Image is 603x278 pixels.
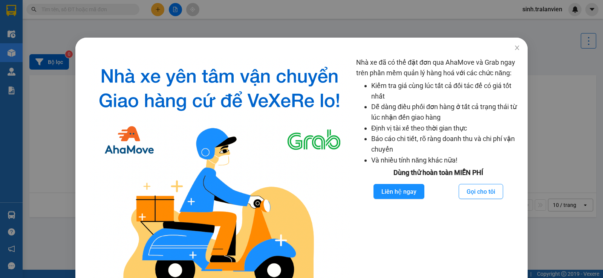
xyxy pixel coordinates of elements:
[371,123,520,134] li: Định vị tài xế theo thời gian thực
[371,134,520,155] li: Báo cáo chi tiết, rõ ràng doanh thu và chi phí vận chuyển
[459,184,503,199] button: Gọi cho tôi
[507,38,528,59] button: Close
[514,45,520,51] span: close
[371,102,520,123] li: Dễ dàng điều phối đơn hàng ở tất cả trạng thái từ lúc nhận đến giao hàng
[371,155,520,166] li: Và nhiều tính năng khác nữa!
[373,184,424,199] button: Liên hệ ngay
[356,167,520,178] div: Dùng thử hoàn toàn MIỄN PHÍ
[371,81,520,102] li: Kiểm tra giá cùng lúc tất cả đối tác để có giá tốt nhất
[467,187,495,196] span: Gọi cho tôi
[381,187,416,196] span: Liên hệ ngay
